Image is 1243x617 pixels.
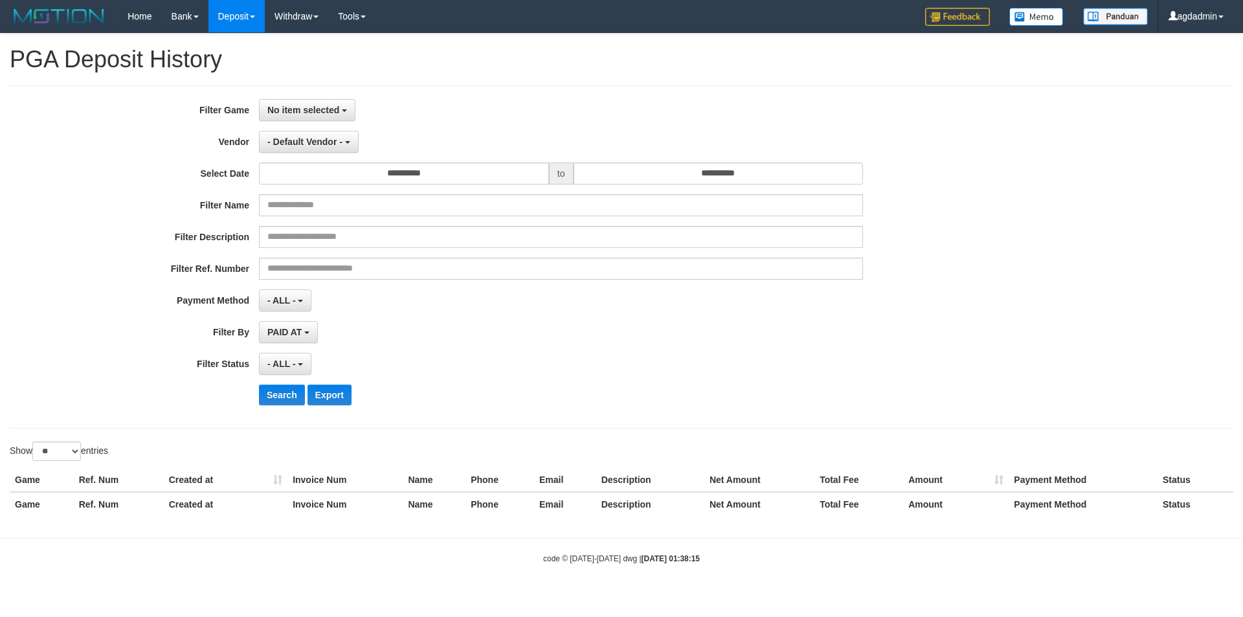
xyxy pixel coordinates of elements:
th: Ref. Num [74,468,164,492]
th: Net Amount [704,468,814,492]
label: Show entries [10,442,108,461]
th: Phone [465,492,534,516]
button: - ALL - [259,353,311,375]
th: Description [596,468,704,492]
th: Payment Method [1009,492,1158,516]
th: Email [534,468,596,492]
button: Export [308,385,352,405]
img: MOTION_logo.png [10,6,108,26]
small: code © [DATE]-[DATE] dwg | [543,554,700,563]
th: Total Fee [814,492,903,516]
span: - ALL - [267,295,296,306]
select: Showentries [32,442,81,461]
th: Created at [164,492,287,516]
img: panduan.png [1083,8,1148,25]
img: Button%20Memo.svg [1009,8,1064,26]
th: Status [1158,492,1233,516]
th: Email [534,492,596,516]
h1: PGA Deposit History [10,47,1233,73]
button: - ALL - [259,289,311,311]
button: Search [259,385,305,405]
th: Description [596,492,704,516]
button: - Default Vendor - [259,131,359,153]
th: Ref. Num [74,492,164,516]
th: Game [10,492,74,516]
th: Created at [164,468,287,492]
th: Name [403,468,465,492]
th: Name [403,492,465,516]
th: Game [10,468,74,492]
th: Payment Method [1009,468,1158,492]
th: Total Fee [814,468,903,492]
th: Status [1158,468,1233,492]
button: No item selected [259,99,355,121]
th: Invoice Num [287,492,403,516]
span: PAID AT [267,327,302,337]
img: Feedback.jpg [925,8,990,26]
button: PAID AT [259,321,318,343]
span: to [549,163,574,185]
span: - Default Vendor - [267,137,342,147]
th: Net Amount [704,492,814,516]
strong: [DATE] 01:38:15 [642,554,700,563]
th: Phone [465,468,534,492]
span: - ALL - [267,359,296,369]
th: Amount [903,492,1009,516]
th: Amount [903,468,1009,492]
th: Invoice Num [287,468,403,492]
span: No item selected [267,105,339,115]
